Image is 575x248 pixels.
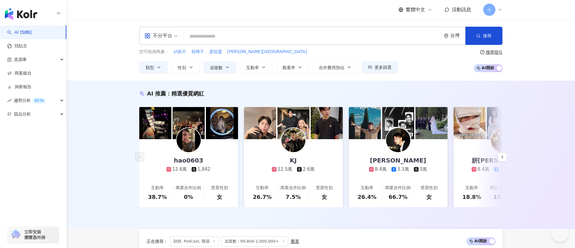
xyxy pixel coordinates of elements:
div: 3.3萬 [500,166,512,173]
span: 合作費用預估 [319,65,344,70]
img: post-image [277,107,309,139]
img: post-image [349,107,381,139]
div: 重置 [291,239,299,244]
div: 互動率 [361,185,373,191]
span: 性別 [178,65,186,70]
a: 妍[PERSON_NAME]8.4萬3.3萬1.3萬互動率18.8%商業合作比例18.4%受眾性別男 [454,139,552,207]
span: 正在搜尋 ： [147,239,168,244]
button: 性別 [171,61,200,73]
a: KJ12.5萬2.6萬互動率26.7%商業合作比例7.5%受眾性別女 [244,139,343,207]
div: 女 [322,193,327,201]
span: 前陣子 [191,49,204,55]
div: [PERSON_NAME] [364,156,432,165]
div: 66.7% [388,193,407,201]
div: 妍[PERSON_NAME] [466,156,540,165]
img: post-image [415,107,448,139]
button: 更多篩選 [362,61,398,73]
span: 資源庫 [14,53,27,66]
a: searchAI 找網紅 [7,29,33,35]
img: KOL Avatar [386,128,410,152]
img: chrome extension [10,230,21,240]
div: 3.3萬 [397,166,409,173]
span: 精選優質網紅 [171,90,204,97]
div: 3萬 [420,166,427,173]
a: chrome extension立即安裝 瀏覽器外掛 [8,226,59,243]
img: post-image [311,107,343,139]
span: 財經, Podcast, 職場 [170,236,219,246]
div: 商業合作比例 [280,185,306,191]
div: 互動率 [256,185,269,191]
button: yt新片 [173,49,187,55]
span: 觀看率 [283,65,295,70]
div: 女 [426,193,432,201]
span: appstore [144,33,150,39]
a: 找貼文 [7,43,27,49]
span: question-circle [480,50,484,54]
div: 12.6萬 [172,166,187,173]
span: 追蹤數：99,804-1,000,000+ [221,236,288,246]
img: post-image [206,107,238,139]
div: 受眾性別 [211,185,228,191]
span: 趨勢分析 [14,94,46,107]
div: 18.8% [462,193,481,201]
button: 前陣子 [191,49,204,55]
img: post-image [382,107,414,139]
button: 互動率 [240,61,273,73]
div: 互動率 [465,185,478,191]
span: rise [7,99,12,103]
img: post-image [173,107,205,139]
span: 小 [487,6,491,13]
div: 12.5萬 [278,166,292,173]
span: 繁體中文 [406,6,425,13]
div: 台灣 [450,33,465,38]
button: 類型 [139,61,168,73]
span: yt新片 [174,49,187,55]
button: 搜尋 [465,27,502,45]
span: 搜尋 [483,33,491,38]
img: KOL Avatar [491,128,515,152]
div: 不分平台 [144,31,172,41]
span: 競品分析 [14,107,31,121]
span: 互動率 [246,65,259,70]
span: [PERSON_NAME][GEOGRAPHIC_DATA] [227,49,307,55]
div: 26.7% [253,193,272,201]
span: 您可能感興趣： [139,49,169,55]
div: BETA [32,98,46,104]
img: post-image [244,107,276,139]
a: hao060312.6萬1,842互動率38.7%商業合作比例0%受眾性別女 [139,139,238,207]
img: logo [5,8,37,20]
span: 活動訊息 [452,7,471,12]
div: 女 [217,193,222,201]
a: 商案媒合 [7,70,31,76]
a: 洞察報告 [7,84,31,90]
div: 7.5% [286,193,301,201]
div: 商業合作比例 [490,185,515,191]
div: 8.4萬 [478,166,489,173]
div: 互動率 [151,185,164,191]
div: 2.6萬 [303,166,315,173]
span: 立即安裝 瀏覽器外掛 [24,229,45,240]
div: 受眾性別 [316,185,333,191]
span: 追蹤數 [210,65,223,70]
img: post-image [487,107,519,139]
div: AI 推薦 ： [147,90,204,97]
div: 1,842 [197,166,210,173]
span: environment [444,34,448,38]
button: 觀看率 [276,61,309,73]
button: 追蹤數 [203,61,236,73]
span: 類型 [146,65,154,70]
img: KOL Avatar [281,128,306,152]
img: post-image [454,107,486,139]
div: hao0603 [168,156,209,165]
button: [PERSON_NAME][GEOGRAPHIC_DATA] [227,49,307,55]
iframe: Help Scout Beacon - Open [551,224,569,242]
div: KJ [284,156,303,165]
div: 26.4% [358,193,376,201]
div: 商業合作比例 [176,185,201,191]
div: 38.7% [148,193,167,201]
div: 18.4% [493,193,512,201]
span: 更多篩選 [375,65,392,70]
div: 0% [184,193,193,201]
div: 受眾性別 [421,185,438,191]
img: KOL Avatar [177,128,201,152]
